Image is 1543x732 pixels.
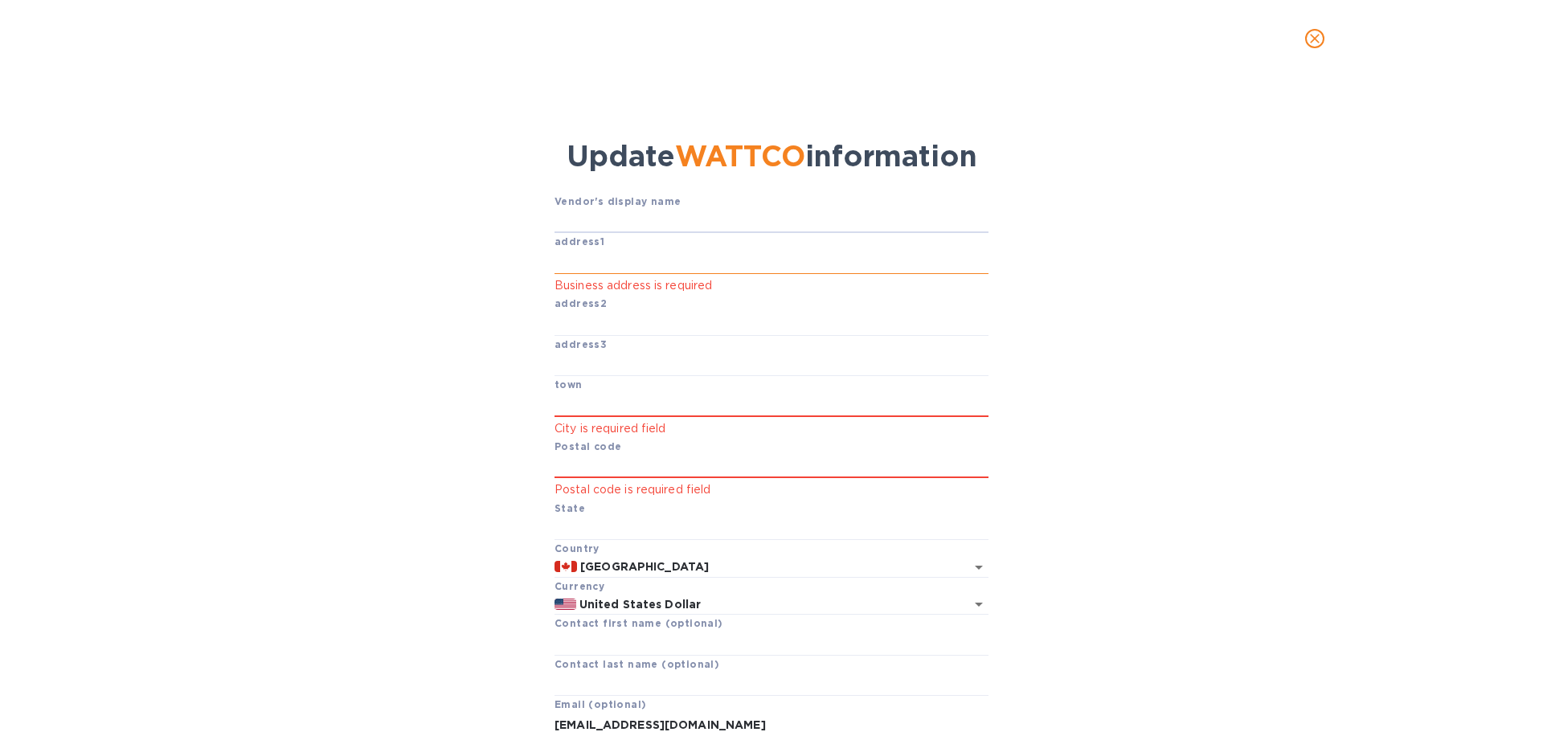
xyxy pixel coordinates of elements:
b: Vendor's display name [555,195,681,207]
span: WATTCO [675,138,805,174]
b: Email (optional) [555,698,646,710]
b: town [555,378,583,391]
button: close [1295,19,1334,58]
img: USD [555,599,576,610]
p: City is required field [555,419,988,438]
b: address3 [555,338,607,350]
b: Postal code [555,440,621,452]
span: Update information [567,138,977,174]
b: address2 [555,297,607,309]
b: Contact last name (optional) [555,658,719,670]
b: State [555,502,585,514]
b: Contact first name (optional) [555,617,723,629]
p: Business address is required [555,276,988,295]
button: Open [968,556,990,579]
b: Country [555,542,600,554]
img: CA [555,561,577,572]
b: Currency [555,580,604,592]
p: Postal code is required field [555,481,988,499]
button: Open [968,593,990,615]
b: address1 [555,235,604,247]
